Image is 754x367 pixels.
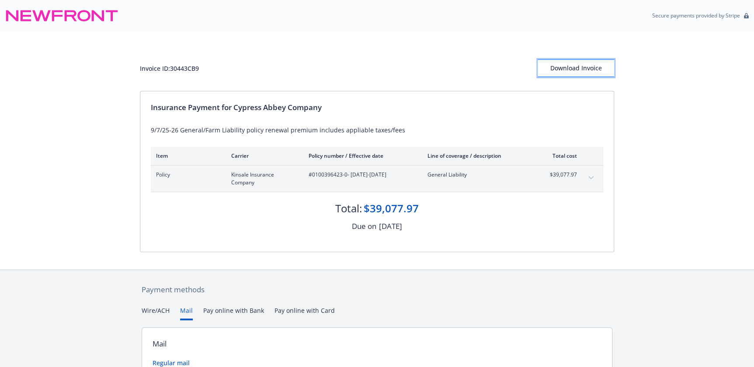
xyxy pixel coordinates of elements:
div: Line of coverage / description [427,152,530,159]
span: Kinsale Insurance Company [231,171,295,187]
button: Pay online with Card [274,306,335,320]
div: Mail [153,338,167,350]
span: General Liability [427,171,530,179]
button: Pay online with Bank [203,306,264,320]
div: Total: [335,201,362,216]
span: $39,077.97 [544,171,577,179]
div: Invoice ID: 30443CB9 [140,64,199,73]
div: Due on [352,221,376,232]
p: Secure payments provided by Stripe [652,12,740,19]
div: Download Invoice [538,60,614,76]
span: Policy [156,171,217,179]
span: #0100396423-0 - [DATE]-[DATE] [309,171,413,179]
div: PolicyKinsale Insurance Company#0100396423-0- [DATE]-[DATE]General Liability$39,077.97expand content [151,166,603,192]
button: Mail [180,306,193,320]
div: Total cost [544,152,577,159]
div: $39,077.97 [364,201,419,216]
button: Wire/ACH [142,306,170,320]
div: Carrier [231,152,295,159]
div: Insurance Payment for Cypress Abbey Company [151,102,603,113]
div: Payment methods [142,284,612,295]
button: expand content [584,171,598,185]
div: Policy number / Effective date [309,152,413,159]
button: Download Invoice [538,59,614,77]
div: [DATE] [379,221,402,232]
div: Item [156,152,217,159]
div: 9/7/25-26 General/Farm Liability policy renewal premium includes appliable taxes/fees [151,125,603,135]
